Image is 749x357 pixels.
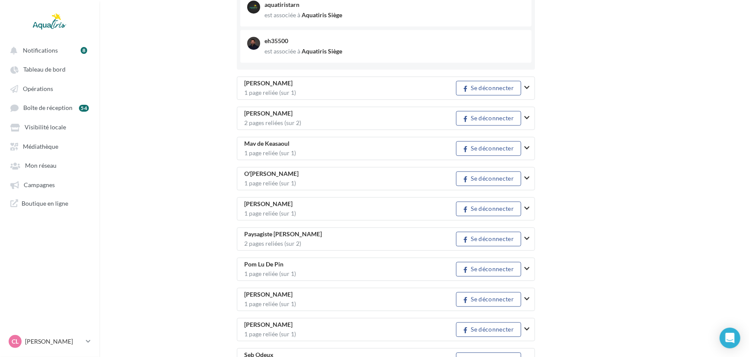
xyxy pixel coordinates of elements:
[456,111,521,125] button: Se déconnecter
[264,48,300,54] div: est associée à
[302,47,342,56] span: Aquatiris Siège
[264,1,299,8] span: aquatiristarn
[244,180,456,186] div: 1 page reliée (sur 1)
[456,141,521,156] button: Se déconnecter
[456,171,521,186] button: Se déconnecter
[244,150,456,156] div: 1 page reliée (sur 1)
[456,292,521,307] button: Se déconnecter
[23,85,53,92] span: Opérations
[244,171,299,177] span: O'[PERSON_NAME]
[456,81,521,95] button: Se déconnecter
[5,81,94,96] a: Opérations
[456,322,521,337] button: Se déconnecter
[244,241,456,247] div: 2 pages reliées (sur 2)
[302,11,342,19] span: Aquatiris Siège
[456,262,521,276] button: Se déconnecter
[81,47,87,54] div: 8
[244,141,290,147] span: Mav de Keasaoul
[24,181,55,188] span: Campagnes
[12,337,19,346] span: CL
[244,322,293,328] span: [PERSON_NAME]
[5,119,94,135] a: Visibilité locale
[5,138,94,154] a: Médiathèque
[264,37,288,44] span: eh35500
[23,47,58,54] span: Notifications
[244,261,283,268] span: Pom Lu De Pin
[22,199,68,207] span: Boutique en ligne
[25,124,66,131] span: Visibilité locale
[23,143,58,150] span: Médiathèque
[456,232,521,246] button: Se déconnecter
[23,104,72,112] span: Boîte de réception
[25,162,57,169] span: Mon réseau
[244,331,456,337] div: 1 page reliée (sur 1)
[244,80,293,87] span: [PERSON_NAME]
[264,12,300,18] div: est associée à
[244,231,322,238] span: Paysagiste [PERSON_NAME]
[720,328,740,348] div: Open Intercom Messenger
[244,120,456,126] div: 2 pages reliées (sur 2)
[79,105,89,112] div: 54
[5,157,94,173] a: Mon réseau
[5,61,94,77] a: Tableau de bord
[5,100,94,116] a: Boîte de réception 54
[244,201,293,207] span: [PERSON_NAME]
[25,337,82,346] p: [PERSON_NAME]
[5,196,94,211] a: Boutique en ligne
[244,271,456,277] div: 1 page reliée (sur 1)
[244,110,293,117] span: [PERSON_NAME]
[244,90,456,96] div: 1 page reliée (sur 1)
[7,333,92,350] a: CL [PERSON_NAME]
[244,291,293,298] span: [PERSON_NAME]
[5,177,94,192] a: Campagnes
[244,210,456,216] div: 1 page reliée (sur 1)
[456,201,521,216] button: Se déconnecter
[244,301,456,307] div: 1 page reliée (sur 1)
[23,66,66,73] span: Tableau de bord
[5,42,91,58] button: Notifications 8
